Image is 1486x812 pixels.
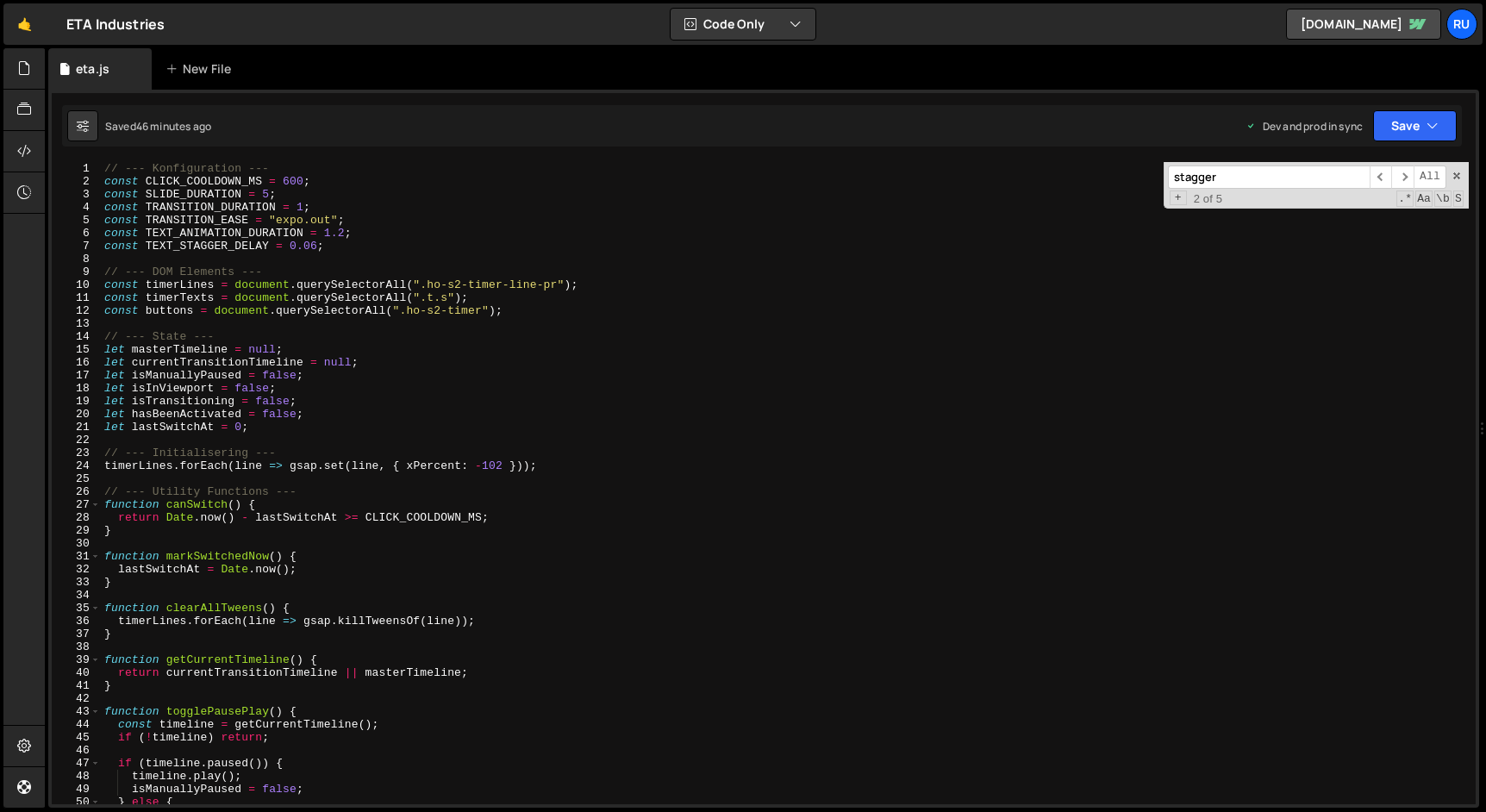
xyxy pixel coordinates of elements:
[1453,191,1464,207] span: Search In Selection
[1187,192,1230,205] span: 2 of 5
[52,731,101,744] div: 45
[1415,191,1433,207] span: CaseSensitive Search
[52,744,101,757] div: 46
[52,459,101,472] div: 24
[52,757,101,770] div: 47
[52,291,101,304] div: 11
[52,666,101,679] div: 40
[1414,166,1446,189] span: Alt-Enter
[52,615,101,628] div: 36
[136,119,211,134] div: 46 minutes ago
[52,201,101,214] div: 4
[52,304,101,317] div: 12
[52,408,101,421] div: 20
[1434,191,1452,207] span: Whole Word Search
[1373,110,1457,141] button: Save
[52,253,101,265] div: 8
[52,447,101,459] div: 23
[52,395,101,408] div: 19
[52,783,101,796] div: 49
[52,382,101,395] div: 18
[52,524,101,537] div: 29
[52,718,101,731] div: 44
[52,356,101,369] div: 16
[76,60,109,78] div: eta.js
[52,369,101,382] div: 17
[52,679,101,692] div: 41
[52,485,101,498] div: 26
[1396,191,1414,207] span: RegExp Search
[52,162,101,175] div: 1
[52,278,101,291] div: 10
[52,343,101,356] div: 15
[1286,9,1441,40] a: [DOMAIN_NAME]
[671,9,815,40] button: Code Only
[52,227,101,240] div: 6
[52,188,101,201] div: 3
[3,3,46,45] a: 🤙
[52,550,101,563] div: 31
[52,265,101,278] div: 9
[52,421,101,434] div: 21
[1170,191,1187,205] span: Toggle Replace mode
[52,498,101,511] div: 27
[52,563,101,576] div: 32
[52,628,101,640] div: 37
[1246,119,1363,134] div: Dev and prod in sync
[52,175,101,188] div: 2
[52,653,101,666] div: 39
[52,640,101,653] div: 38
[52,576,101,589] div: 33
[52,770,101,783] div: 48
[52,602,101,615] div: 35
[1168,166,1370,189] input: Search for
[1391,166,1414,189] span: ​
[105,119,211,134] div: Saved
[52,472,101,485] div: 25
[165,60,238,78] div: New File
[52,317,101,330] div: 13
[52,330,101,343] div: 14
[52,692,101,705] div: 42
[52,434,101,447] div: 22
[1446,9,1477,40] a: Ru
[52,537,101,550] div: 30
[52,240,101,253] div: 7
[52,796,101,809] div: 50
[66,14,165,34] div: ETA Industries
[52,705,101,718] div: 43
[52,214,101,227] div: 5
[52,511,101,524] div: 28
[52,589,101,602] div: 34
[1370,166,1392,189] span: ​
